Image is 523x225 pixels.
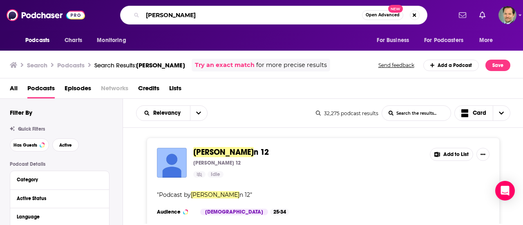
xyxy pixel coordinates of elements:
[17,196,97,201] div: Active Status
[191,191,239,198] span: [PERSON_NAME]
[456,8,469,22] a: Show notifications dropdown
[13,143,37,147] span: Has Guests
[474,33,503,48] button: open menu
[495,181,515,200] div: Open Intercom Messenger
[208,171,224,178] a: Idle
[211,171,220,179] span: Idle
[136,61,185,69] span: [PERSON_NAME]
[256,60,327,70] span: for more precise results
[52,138,79,151] button: Active
[65,35,82,46] span: Charts
[17,193,103,203] button: Active Status
[57,61,85,69] h3: Podcasts
[193,148,269,157] a: [PERSON_NAME]n 12
[193,147,254,157] span: [PERSON_NAME]
[498,6,516,24] span: Logged in as dean11209
[157,209,194,215] h3: Audience
[193,160,241,166] p: [PERSON_NAME] 12
[200,209,268,215] div: [DEMOGRAPHIC_DATA]
[25,35,49,46] span: Podcasts
[65,82,91,98] a: Episodes
[143,9,362,22] input: Search podcasts, credits, & more...
[91,33,136,48] button: open menu
[157,148,187,178] img: John Yoon 12
[476,148,489,161] button: Show More Button
[316,110,378,116] div: 32,275 podcast results
[153,110,183,116] span: Relevancy
[27,82,55,98] a: Podcasts
[17,212,103,222] button: Language
[362,10,403,20] button: Open AdvancedNew
[10,161,110,167] p: Podcast Details
[59,143,72,147] span: Active
[485,60,510,71] button: Save
[18,126,45,132] span: Quick Filters
[254,147,269,157] span: n 12
[7,7,85,23] img: Podchaser - Follow, Share and Rate Podcasts
[101,82,128,98] span: Networks
[59,33,87,48] a: Charts
[94,61,185,69] a: Search Results:[PERSON_NAME]
[97,35,126,46] span: Monitoring
[157,191,252,198] span: " "
[476,8,489,22] a: Show notifications dropdown
[17,177,97,183] div: Category
[371,33,419,48] button: open menu
[120,6,427,25] div: Search podcasts, credits, & more...
[136,105,208,121] h2: Choose List sort
[366,13,400,17] span: Open Advanced
[388,5,403,13] span: New
[17,214,97,220] div: Language
[169,82,181,98] a: Lists
[498,6,516,24] button: Show profile menu
[424,35,463,46] span: For Podcasters
[423,60,479,71] a: Add a Podcast
[190,106,207,120] button: open menu
[430,148,473,161] button: Add to List
[239,191,250,198] span: n 12
[27,61,47,69] h3: Search
[10,82,18,98] a: All
[473,110,486,116] span: Card
[10,109,32,116] h2: Filter By
[376,62,417,69] button: Send feedback
[17,174,103,185] button: Category
[94,61,185,69] div: Search Results:
[159,191,191,198] span: Podcast by
[454,105,511,121] button: Choose View
[498,6,516,24] img: User Profile
[138,82,159,98] a: Credits
[20,33,60,48] button: open menu
[479,35,493,46] span: More
[270,209,289,215] div: 25-34
[10,138,49,151] button: Has Guests
[377,35,409,46] span: For Business
[195,60,255,70] a: Try an exact match
[136,110,190,116] button: open menu
[419,33,475,48] button: open menu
